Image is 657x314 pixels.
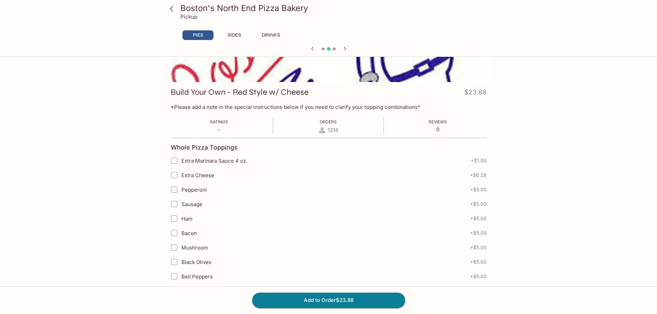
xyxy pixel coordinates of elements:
h4: Whole Pizza Toppings [171,144,238,151]
span: Sausage [181,201,202,207]
h3: Build Your Own - Red Style w/ Cheese [171,87,309,98]
button: Add to Order$23.88 [252,293,405,308]
p: Pickup [180,13,197,20]
p: - [210,126,228,133]
h4: $23.88 [464,87,487,100]
span: + $6.28 [470,172,487,178]
span: + $5.00 [470,187,487,192]
span: Ratings [210,119,228,124]
h3: Boston's North End Pizza Bakery [180,3,489,13]
span: + $5.00 [470,274,487,279]
button: PIES [182,30,213,40]
span: Reviews [429,119,447,124]
button: DRINKS [256,30,287,40]
span: Extra Cheese [181,172,214,179]
span: Ham [181,215,192,222]
span: + $5.00 [470,201,487,207]
span: Bell Peppers [181,273,213,280]
span: + $1.00 [471,158,487,163]
p: *Please add a note in the special instructions below if you need to clarify your topping combinat... [171,104,487,110]
span: Orders [320,119,337,124]
button: SIDES [219,30,250,40]
span: Pepperoni [181,186,207,193]
span: + $5.00 [470,259,487,265]
span: Mushroom [181,244,208,251]
span: Bacon [181,230,197,236]
span: + $5.00 [470,245,487,250]
span: 1314 [328,127,338,133]
span: + $5.00 [470,230,487,236]
span: + $5.00 [470,216,487,221]
span: Extra Marinara Sauce 4 oz. [181,158,247,164]
p: 0 [429,126,447,133]
span: Black Olives [181,259,211,265]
